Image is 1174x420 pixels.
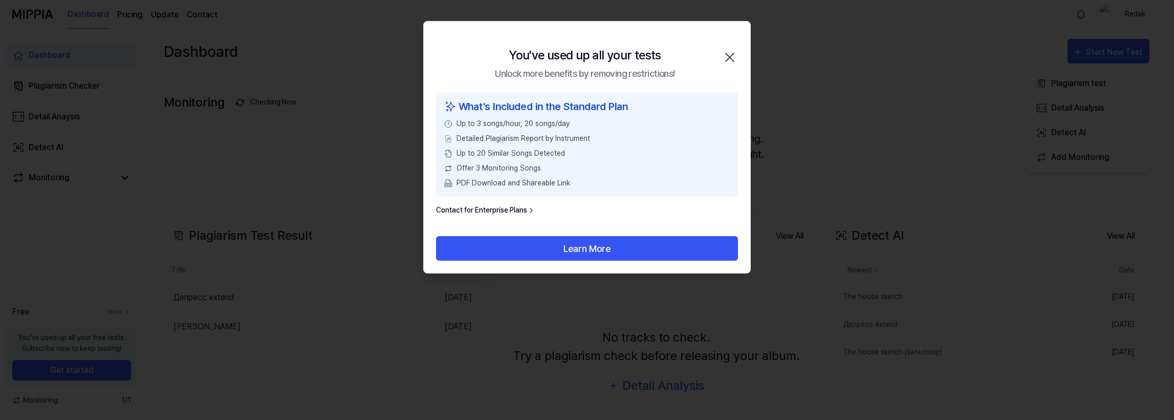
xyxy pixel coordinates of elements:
img: File Select [444,135,452,143]
img: sparkles icon [444,99,456,114]
span: Detailed Plagiarism Report by Instrument [456,133,590,144]
button: Learn More [436,236,738,261]
div: Unlock more benefits by removing restrictions! [495,67,675,80]
img: PDF Download [444,179,452,187]
span: Offer 3 Monitoring Songs [456,163,541,174]
a: Contact for Enterprise Plans [436,205,535,216]
div: What’s Included in the Standard Plan [444,99,730,114]
span: PDF Download and Shareable Link [456,178,570,188]
span: Up to 20 Similar Songs Detected [456,148,565,159]
span: Up to 3 songs/hour, 20 songs/day [456,118,570,129]
div: You've used up all your tests [509,46,661,65]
